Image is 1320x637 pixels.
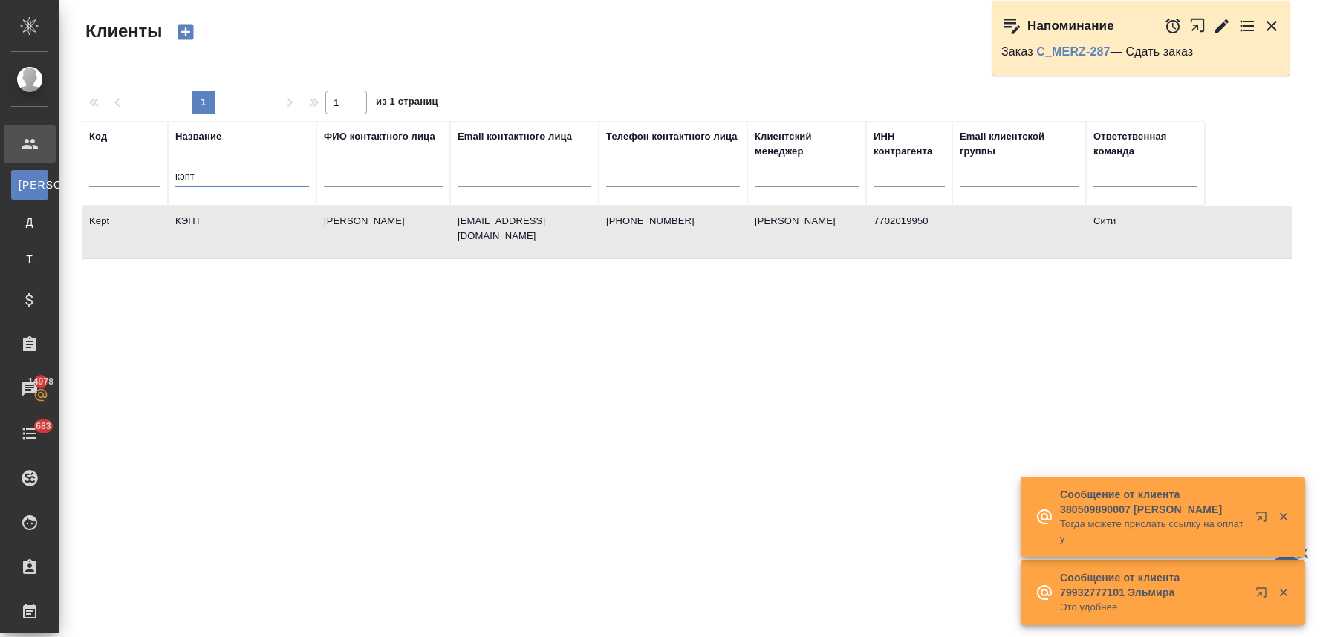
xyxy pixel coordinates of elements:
div: Название [175,129,221,144]
a: Д [11,207,48,237]
a: C_MERZ-287 [1036,45,1110,58]
td: [PERSON_NAME] [316,206,450,258]
p: Напоминание [1027,19,1114,33]
a: Т [11,244,48,274]
button: Закрыть [1263,17,1281,35]
button: Открыть в новой вкладке [1189,10,1206,42]
span: 14978 [19,374,62,389]
td: КЭПТ [168,206,316,258]
td: [PERSON_NAME] [747,206,866,258]
div: ИНН контрагента [874,129,945,159]
button: Закрыть [1268,510,1298,523]
span: 683 [27,419,60,434]
div: Телефон контактного лица [606,129,738,144]
button: Открыть в новой вкладке [1246,578,1282,613]
span: Д [19,215,41,229]
p: Это удобнее [1060,600,1246,615]
a: [PERSON_NAME] [11,170,48,200]
p: Тогда можете прислать ссылку на оплату [1060,517,1246,546]
span: Т [19,252,41,267]
div: Клиентский менеджер [755,129,859,159]
p: [EMAIL_ADDRESS][DOMAIN_NAME] [458,214,591,244]
span: Клиенты [82,19,162,43]
div: Ответственная команда [1093,129,1197,159]
td: Kept [82,206,168,258]
span: [PERSON_NAME] [19,177,41,192]
button: Редактировать [1213,17,1231,35]
div: Email контактного лица [458,129,572,144]
a: 14978 [4,370,56,408]
a: 683 [4,415,56,452]
button: Перейти в todo [1238,17,1256,35]
button: Отложить [1164,17,1182,35]
span: из 1 страниц [376,93,438,114]
p: Сообщение от клиента 380509890007 [PERSON_NAME] [1060,487,1246,517]
button: Закрыть [1268,586,1298,599]
div: Код [89,129,107,144]
button: Открыть в новой вкладке [1246,502,1282,538]
div: Email клиентской группы [960,129,1079,159]
p: [PHONE_NUMBER] [606,214,740,229]
td: 7702019950 [866,206,952,258]
div: ФИО контактного лица [324,129,435,144]
button: Создать [168,19,204,45]
p: Сообщение от клиента 79932777101 Эльмира [1060,570,1246,600]
p: Заказ — Сдать заказ [1001,45,1281,59]
td: Сити [1086,206,1205,258]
